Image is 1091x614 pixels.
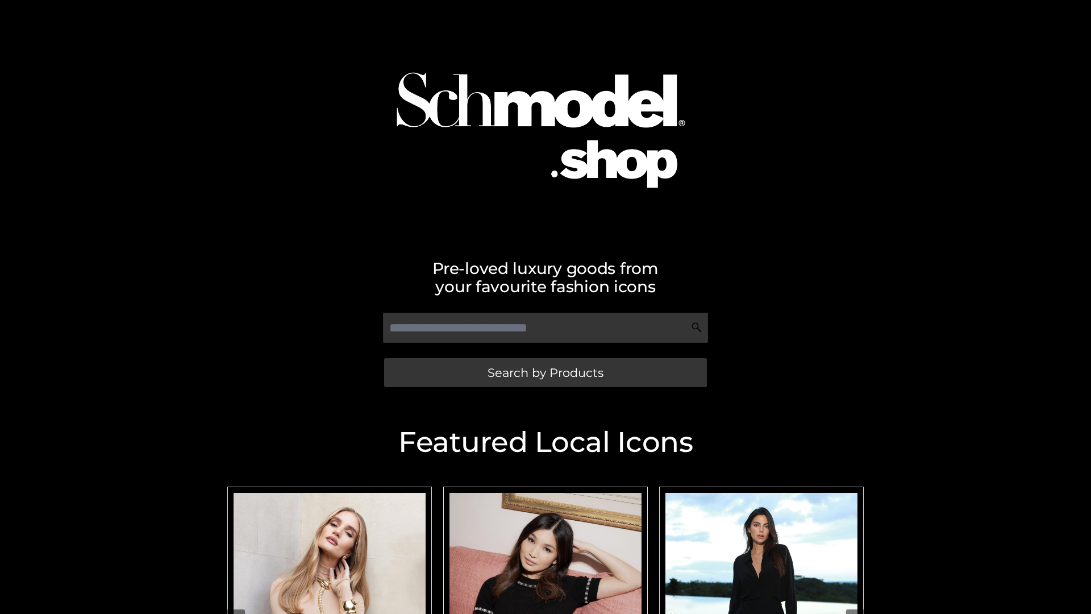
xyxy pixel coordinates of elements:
h2: Featured Local Icons​ [222,428,869,457]
span: Search by Products [488,367,603,379]
h2: Pre-loved luxury goods from your favourite fashion icons [222,259,869,296]
img: Search Icon [691,322,702,333]
a: Search by Products [384,358,707,387]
